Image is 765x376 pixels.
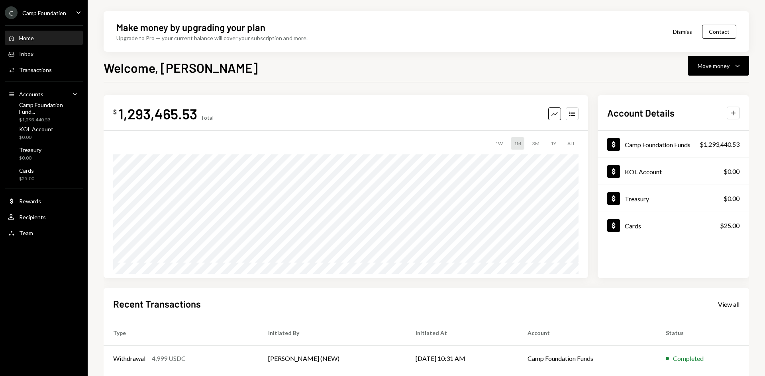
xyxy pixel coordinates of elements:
[700,140,739,149] div: $1,293,440.53
[598,185,749,212] a: Treasury$0.00
[492,137,506,150] div: 1W
[5,165,83,184] a: Cards$25.00
[625,195,649,203] div: Treasury
[19,126,53,132] div: KOL Account
[19,175,34,182] div: $25.00
[113,108,117,116] div: $
[720,221,739,230] div: $25.00
[598,212,749,239] a: Cards$25.00
[5,103,83,122] a: Camp Foundation Fund...$1,293,440.53
[19,35,34,41] div: Home
[406,346,518,371] td: [DATE] 10:31 AM
[259,320,406,346] th: Initiated By
[116,21,265,34] div: Make money by upgrading your plan
[625,141,690,148] div: Camp Foundation Funds
[698,62,730,70] div: Move money
[118,105,197,123] div: 1,293,465.53
[19,230,33,236] div: Team
[104,320,259,346] th: Type
[19,167,34,174] div: Cards
[625,168,662,175] div: KOL Account
[718,300,739,308] div: View all
[511,137,524,150] div: 1M
[625,222,641,230] div: Cards
[518,346,656,371] td: Camp Foundation Funds
[113,297,201,310] h2: Recent Transactions
[598,158,749,185] a: KOL Account$0.00
[113,354,145,363] div: Withdrawal
[19,117,80,123] div: $1,293,440.53
[5,47,83,61] a: Inbox
[564,137,579,150] div: ALL
[702,25,736,39] button: Contact
[656,320,749,346] th: Status
[547,137,559,150] div: 1Y
[5,62,83,77] a: Transactions
[19,66,52,73] div: Transactions
[607,106,675,119] h2: Account Details
[688,56,749,76] button: Move money
[724,167,739,176] div: $0.00
[19,101,80,115] div: Camp Foundation Fund...
[5,144,83,163] a: Treasury$0.00
[5,87,83,101] a: Accounts
[19,155,41,162] div: $0.00
[5,31,83,45] a: Home
[19,91,43,97] div: Accounts
[518,320,656,346] th: Account
[19,134,53,141] div: $0.00
[19,214,46,220] div: Recipients
[406,320,518,346] th: Initiated At
[529,137,543,150] div: 3M
[104,60,258,76] h1: Welcome, [PERSON_NAME]
[19,198,41,205] div: Rewards
[19,51,33,57] div: Inbox
[718,300,739,308] a: View all
[5,210,83,224] a: Recipients
[22,10,66,16] div: Camp Foundation
[19,146,41,153] div: Treasury
[259,346,406,371] td: [PERSON_NAME] (NEW)
[673,354,704,363] div: Completed
[152,354,186,363] div: 4,999 USDC
[200,114,214,121] div: Total
[5,226,83,240] a: Team
[116,34,308,42] div: Upgrade to Pro — your current balance will cover your subscription and more.
[724,194,739,203] div: $0.00
[5,6,18,19] div: C
[663,22,702,41] button: Dismiss
[598,131,749,158] a: Camp Foundation Funds$1,293,440.53
[5,194,83,208] a: Rewards
[5,123,83,142] a: KOL Account$0.00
